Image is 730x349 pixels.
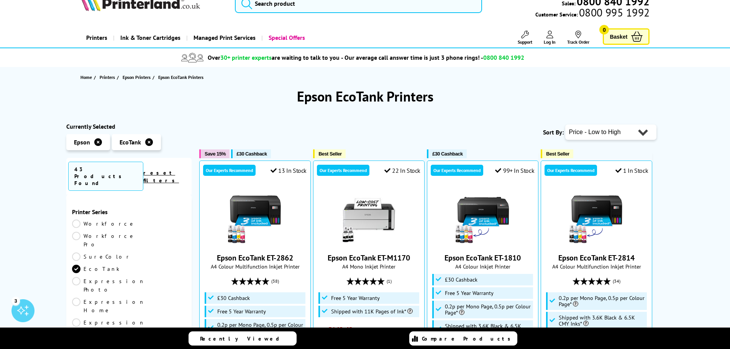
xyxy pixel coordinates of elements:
span: £142.42 [328,325,353,335]
a: Basket 0 [603,28,650,45]
a: Printers [80,28,113,48]
span: 0.2p per Mono Page, 0.5p per Colour Page* [217,322,304,334]
span: A4 Mono Inkjet Printer [317,263,420,270]
a: Epson EcoTank ET-2862 [217,253,293,263]
span: Printer Series [72,208,186,216]
span: Support [518,39,532,45]
span: Shipped with 3.6K Black & 6.5K CMY Inks* [559,315,645,327]
span: ex VAT @ 20% [354,326,389,333]
span: 0800 840 1992 [483,54,524,61]
span: 0 [599,25,609,34]
div: 99+ In Stock [495,167,534,174]
span: Free 5 Year Warranty [445,290,494,296]
div: 1 In Stock [615,167,648,174]
a: Printers [100,73,117,81]
a: Epson EcoTank ET-2862 [226,239,284,247]
span: EcoTank [120,138,141,146]
a: Epson EcoTank ET-2814 [558,253,635,263]
span: A4 Colour Multifunction Inkjet Printer [545,263,648,270]
a: Workforce [72,220,136,228]
a: Ink & Toner Cartridges [113,28,186,48]
a: Compare Products [409,331,517,346]
span: 0.2p per Mono Page, 0.5p per Colour Page* [559,295,645,307]
button: £30 Cashback [231,149,271,158]
span: Epson EcoTank Printers [158,74,203,80]
span: Shipped with 11K Pages of Ink* [331,308,413,315]
a: Home [80,73,94,81]
span: Save 15% [205,151,226,157]
span: Printers [100,73,115,81]
a: Expression Premium [72,318,145,335]
span: Compare Products [422,335,515,342]
span: A4 Colour Multifunction Inkjet Printer [203,263,307,270]
a: Support [518,31,532,45]
span: 30+ printer experts [220,54,272,61]
a: Workforce Pro [72,232,136,249]
span: £30 Cashback [217,295,250,301]
span: 0800 995 1992 [578,9,650,16]
img: Epson EcoTank ET-M1170 [340,188,398,245]
a: Special Offers [261,28,311,48]
span: Free 5 Year Warranty [331,295,380,301]
span: Log In [544,39,556,45]
a: Track Order [567,31,589,45]
img: Epson EcoTank ET-2862 [226,188,284,245]
button: £30 Cashback [427,149,466,158]
span: - Our average call answer time is just 3 phone rings! - [341,54,524,61]
a: Epson EcoTank ET-1810 [454,239,512,247]
a: Expression Photo [72,277,145,294]
a: Epson EcoTank ET-2814 [568,239,625,247]
a: Managed Print Services [186,28,261,48]
span: Free 5 Year Warranty [217,308,266,315]
span: Shipped with 3.6K Black & 6.5K CMY Inks* [445,323,532,335]
span: Epson Printers [123,73,151,81]
a: reset filters [143,169,179,184]
div: Our Experts Recommend [431,165,483,176]
span: Sort By: [543,128,564,136]
div: Currently Selected [66,123,192,130]
div: 3 [11,297,20,305]
span: Ink & Toner Cartridges [120,28,180,48]
a: Recently Viewed [189,331,297,346]
span: £30 Cashback [236,151,267,157]
div: Our Experts Recommend [203,165,256,176]
span: (1) [387,274,392,288]
span: £30 Cashback [432,151,463,157]
span: £30 Cashback [445,277,477,283]
span: 0.2p per Mono Page, 0.5p per Colour Page* [445,303,532,316]
a: EcoTank [72,265,129,273]
span: (34) [613,274,620,288]
a: Epson EcoTank ET-M1170 [340,239,398,247]
div: Our Experts Recommend [545,165,597,176]
a: Epson Printers [123,73,153,81]
span: Best Seller [546,151,569,157]
a: SureColor [72,252,132,261]
span: Recently Viewed [200,335,287,342]
span: Over are waiting to talk to you [208,54,340,61]
a: Epson EcoTank ET-M1170 [328,253,410,263]
button: Save 15% [199,149,230,158]
div: 22 In Stock [384,167,420,174]
a: Expression Home [72,298,145,315]
a: Epson EcoTank ET-1810 [445,253,521,263]
span: Basket [610,31,627,42]
span: (38) [271,274,279,288]
button: Best Seller [541,149,573,158]
span: 43 Products Found [68,162,144,191]
img: Epson EcoTank ET-1810 [454,188,512,245]
span: Epson [74,138,90,146]
h1: Epson EcoTank Printers [66,87,664,105]
button: Best Seller [313,149,346,158]
div: Our Experts Recommend [317,165,369,176]
a: Log In [544,31,556,45]
span: Customer Service: [535,9,650,18]
img: Epson EcoTank ET-2814 [568,188,625,245]
div: 13 In Stock [271,167,307,174]
span: Best Seller [318,151,342,157]
span: A4 Colour Inkjet Printer [431,263,534,270]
